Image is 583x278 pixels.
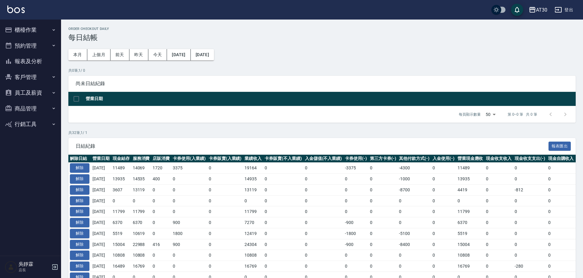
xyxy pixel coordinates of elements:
[243,155,263,163] th: 業績收入
[151,239,171,250] td: 416
[547,155,575,163] th: 現金自購收入
[111,155,131,163] th: 現金結存
[536,6,547,14] div: AT30
[397,217,431,228] td: 0
[456,239,485,250] td: 15004
[484,217,513,228] td: 0
[243,163,263,174] td: 19164
[513,184,547,195] td: -812
[207,228,243,239] td: 0
[368,206,398,217] td: 0
[207,239,243,250] td: 0
[171,217,207,228] td: 900
[484,184,513,195] td: 0
[303,250,344,261] td: 0
[70,251,89,260] button: 解除
[243,239,263,250] td: 24304
[131,155,151,163] th: 服務消費
[167,49,190,60] button: [DATE]
[19,261,50,267] h5: 吳靜霖
[263,155,303,163] th: 卡券販賣(不入業績)
[207,261,243,272] td: 0
[368,174,398,185] td: 0
[68,33,576,42] h3: 每日結帳
[303,174,344,185] td: 0
[263,261,303,272] td: 0
[263,184,303,195] td: 0
[303,261,344,272] td: 0
[526,4,550,16] button: AT30
[343,261,368,272] td: 0
[511,4,523,16] button: save
[547,228,575,239] td: 0
[207,184,243,195] td: 0
[91,239,111,250] td: [DATE]
[343,239,368,250] td: -900
[368,184,398,195] td: 0
[484,163,513,174] td: 0
[243,174,263,185] td: 14935
[263,217,303,228] td: 0
[91,155,111,163] th: 營業日期
[263,174,303,185] td: 0
[70,174,89,184] button: 解除
[303,195,344,206] td: 0
[207,217,243,228] td: 0
[171,250,207,261] td: 0
[368,239,398,250] td: 0
[111,174,131,185] td: 13935
[91,184,111,195] td: [DATE]
[397,239,431,250] td: -8400
[76,81,568,87] span: 尚未日結紀錄
[368,155,398,163] th: 第三方卡券(-)
[343,228,368,239] td: -1800
[459,112,481,117] p: 每頁顯示數量
[131,206,151,217] td: 11799
[263,206,303,217] td: 0
[368,228,398,239] td: 0
[343,155,368,163] th: 卡券使用(-)
[243,184,263,195] td: 13119
[368,250,398,261] td: 0
[111,195,131,206] td: 0
[343,174,368,185] td: 0
[91,228,111,239] td: [DATE]
[91,163,111,174] td: [DATE]
[303,239,344,250] td: 0
[368,261,398,272] td: 0
[303,163,344,174] td: 0
[343,184,368,195] td: 0
[131,195,151,206] td: 0
[207,206,243,217] td: 0
[513,174,547,185] td: 0
[456,217,485,228] td: 6370
[343,195,368,206] td: 0
[547,250,575,261] td: 0
[151,228,171,239] td: 0
[151,250,171,261] td: 0
[2,116,59,132] button: 行銷工具
[513,195,547,206] td: 0
[513,206,547,217] td: 0
[171,163,207,174] td: 3375
[456,184,485,195] td: 4419
[243,217,263,228] td: 7270
[2,101,59,117] button: 商品管理
[547,261,575,272] td: 0
[151,184,171,195] td: 0
[513,228,547,239] td: 0
[456,206,485,217] td: 11799
[7,5,25,13] img: Logo
[131,163,151,174] td: 14069
[129,49,148,60] button: 昨天
[484,250,513,261] td: 0
[431,195,456,206] td: 0
[263,195,303,206] td: 0
[91,174,111,185] td: [DATE]
[397,228,431,239] td: -5100
[456,195,485,206] td: 0
[2,22,59,38] button: 櫃檯作業
[91,261,111,272] td: [DATE]
[513,155,547,163] th: 現金收支支出(-)
[131,217,151,228] td: 6370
